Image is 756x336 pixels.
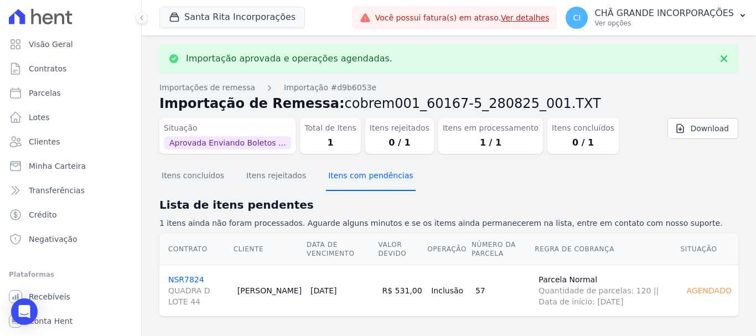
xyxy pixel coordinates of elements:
a: Contratos [4,58,137,80]
span: Contratos [29,63,66,74]
span: Parcelas [29,87,61,99]
a: Clientes [4,131,137,153]
span: QUADRA D LOTE 44 [168,285,229,307]
dt: Itens em processamento [443,122,538,134]
td: Parcela Normal [534,265,680,316]
th: Número da Parcela [471,234,534,265]
td: 57 [471,265,534,316]
dt: Itens concluídos [552,122,614,134]
a: Negativação [4,228,137,250]
button: Santa Rita Incorporações [159,7,305,28]
h2: Lista de itens pendentes [159,197,738,213]
h2: Importação de Remessa: [159,94,738,113]
th: Contrato [159,234,233,265]
th: Cliente [233,234,306,265]
span: Negativação [29,234,77,245]
nav: Breadcrumb [159,82,738,94]
p: 1 itens ainda não foram processados. Aguarde alguns minutos e se os items ainda permanecerem na l... [159,218,738,229]
span: Conta Hent [29,316,73,327]
a: Transferências [4,179,137,201]
span: Você possui fatura(s) em atraso. [375,12,550,24]
span: Visão Geral [29,39,73,50]
span: Transferências [29,185,85,196]
span: cobrem001_60167-5_280825_001.TXT [345,96,601,111]
div: Agendado [685,283,734,298]
span: Minha Carteira [29,161,86,172]
p: Ver opções [594,19,734,28]
a: Importação #d9b6053e [284,82,376,94]
th: Situação [680,234,738,265]
div: Plataformas [9,268,132,281]
button: Itens rejeitados [244,162,308,191]
a: Importações de remessa [159,82,255,94]
dd: 0 / 1 [552,136,614,149]
td: [PERSON_NAME] [233,265,306,316]
a: Download [667,118,738,139]
span: CI [573,14,581,22]
span: Recebíveis [29,291,70,302]
button: Itens concluídos [159,162,226,191]
a: Crédito [4,204,137,226]
dt: Total de Itens [304,122,356,134]
a: Parcelas [4,82,137,104]
dd: 1 / 1 [443,136,538,149]
td: [DATE] [306,265,377,316]
a: Ver detalhes [501,13,550,22]
button: Itens com pendências [326,162,415,191]
div: Open Intercom Messenger [11,298,38,325]
span: Quantidade de parcelas: 120 || Data de início: [DATE] [538,285,675,307]
dd: 1 [304,136,356,149]
p: CHÃ GRANDE INCORPORAÇÕES [594,8,734,19]
p: Importação aprovada e operações agendadas. [186,53,392,64]
a: Recebíveis [4,286,137,308]
th: Operação [427,234,471,265]
dt: Itens rejeitados [370,122,429,134]
td: Inclusão [427,265,471,316]
span: Crédito [29,209,57,220]
th: Regra de Cobrança [534,234,680,265]
button: CI CHÃ GRANDE INCORPORAÇÕES Ver opções [557,2,756,33]
a: Visão Geral [4,33,137,55]
span: Clientes [29,136,60,147]
a: Minha Carteira [4,155,137,177]
dd: 0 / 1 [370,136,429,149]
td: R$ 531,00 [377,265,427,316]
dt: Situação [164,122,291,134]
a: Conta Hent [4,310,137,332]
a: NSR7824QUADRA D LOTE 44 [168,275,229,307]
span: Aprovada Enviando Boletos ... [164,136,291,149]
span: Lotes [29,112,50,123]
a: Lotes [4,106,137,128]
th: Data de Vencimento [306,234,377,265]
th: Valor devido [377,234,427,265]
